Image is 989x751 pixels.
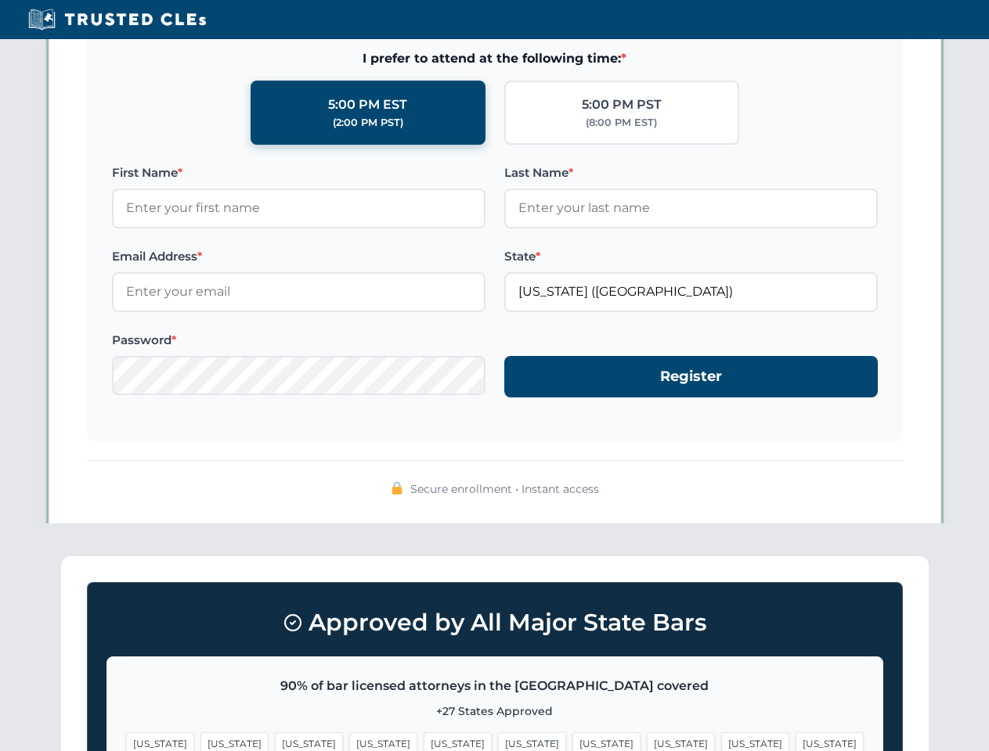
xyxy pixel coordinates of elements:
[586,115,657,131] div: (8:00 PM EST)
[391,482,403,494] img: 🔒
[112,163,485,182] label: First Name
[112,189,485,228] input: Enter your first name
[504,247,878,266] label: State
[112,331,485,350] label: Password
[410,480,599,498] span: Secure enrollment • Instant access
[126,702,864,720] p: +27 States Approved
[328,95,407,115] div: 5:00 PM EST
[112,247,485,266] label: Email Address
[126,676,864,696] p: 90% of bar licensed attorneys in the [GEOGRAPHIC_DATA] covered
[23,8,211,31] img: Trusted CLEs
[106,602,883,644] h3: Approved by All Major State Bars
[504,356,878,397] button: Register
[333,115,403,131] div: (2:00 PM PST)
[504,189,878,228] input: Enter your last name
[112,272,485,311] input: Enter your email
[112,49,878,69] span: I prefer to attend at the following time:
[504,272,878,311] input: Florida (FL)
[504,163,878,182] label: Last Name
[582,95,662,115] div: 5:00 PM PST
